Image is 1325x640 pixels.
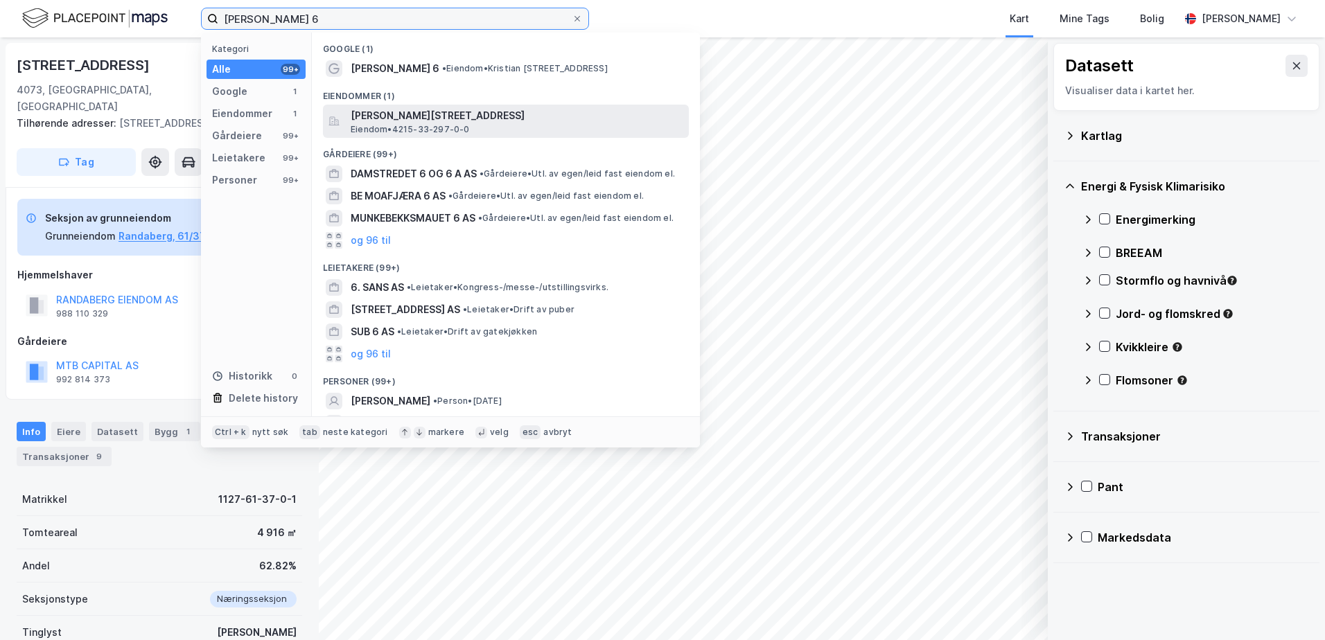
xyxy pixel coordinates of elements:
[1116,211,1308,228] div: Energimerking
[448,190,453,201] span: •
[312,80,700,105] div: Eiendommer (1)
[1065,55,1134,77] div: Datasett
[312,138,700,163] div: Gårdeiere (99+)
[17,267,301,283] div: Hjemmelshaver
[22,591,88,607] div: Seksjonstype
[22,524,78,541] div: Tomteareal
[1010,10,1029,27] div: Kart
[289,371,300,382] div: 0
[407,282,608,293] span: Leietaker • Kongress-/messe-/utstillingsvirks.
[1171,341,1184,353] div: Tooltip anchor
[351,124,470,135] span: Eiendom • 4215-33-297-0-0
[299,425,320,439] div: tab
[1065,82,1308,99] div: Visualiser data i kartet her.
[22,491,67,508] div: Matrikkel
[480,168,484,179] span: •
[45,228,116,245] div: Grunneiendom
[351,346,391,362] button: og 96 til
[1098,479,1308,495] div: Pant
[17,447,112,466] div: Transaksjoner
[1256,574,1325,640] div: Kontrollprogram for chat
[351,393,430,409] span: [PERSON_NAME]
[312,365,700,390] div: Personer (99+)
[428,427,464,438] div: markere
[17,115,291,132] div: [STREET_ADDRESS]
[289,108,300,119] div: 1
[351,166,477,182] span: DAMSTREDET 6 OG 6 A AS
[281,175,300,186] div: 99+
[17,117,119,129] span: Tilhørende adresser:
[543,427,572,438] div: avbryt
[1081,127,1308,144] div: Kartlag
[1116,372,1308,389] div: Flomsoner
[289,86,300,97] div: 1
[480,168,675,179] span: Gårdeiere • Utl. av egen/leid fast eiendom el.
[17,422,46,441] div: Info
[1116,339,1308,355] div: Kvikkleire
[312,33,700,57] div: Google (1)
[212,83,247,100] div: Google
[17,333,301,350] div: Gårdeiere
[1116,272,1308,289] div: Stormflo og havnivå
[351,415,430,432] span: [PERSON_NAME]
[351,279,404,296] span: 6. SANS AS
[442,63,608,74] span: Eiendom • Kristian [STREET_ADDRESS]
[463,304,467,314] span: •
[56,308,108,319] div: 988 110 329
[45,210,206,226] div: Seksjon av grunneiendom
[351,301,460,318] span: [STREET_ADDRESS] AS
[218,491,297,508] div: 1127-61-37-0-1
[1140,10,1164,27] div: Bolig
[1116,305,1308,322] div: Jord- og flomskred
[119,228,206,245] button: Randaberg, 61/37
[442,63,446,73] span: •
[490,427,509,438] div: velg
[56,374,110,385] div: 992 814 373
[1060,10,1109,27] div: Mine Tags
[17,54,152,76] div: [STREET_ADDRESS]
[51,422,86,441] div: Eiere
[312,251,700,276] div: Leietakere (99+)
[397,326,401,337] span: •
[229,390,298,407] div: Delete history
[351,323,394,340] span: SUB 6 AS
[351,210,475,226] span: MUNKEBEKKSMAUET 6 AS
[259,558,297,574] div: 62.82%
[323,427,388,438] div: neste kategori
[1202,10,1281,27] div: [PERSON_NAME]
[1116,245,1308,261] div: BREEAM
[281,130,300,141] div: 99+
[212,61,231,78] div: Alle
[92,450,106,463] div: 9
[212,105,272,122] div: Eiendommer
[281,152,300,163] div: 99+
[351,188,446,204] span: BE MOAFJÆRA 6 AS
[448,190,644,202] span: Gårdeiere • Utl. av egen/leid fast eiendom el.
[212,150,265,166] div: Leietakere
[17,82,214,115] div: 4073, [GEOGRAPHIC_DATA], [GEOGRAPHIC_DATA]
[17,148,136,176] button: Tag
[252,427,289,438] div: nytt søk
[181,425,195,438] div: 1
[478,213,482,223] span: •
[1081,428,1308,445] div: Transaksjoner
[463,304,574,315] span: Leietaker • Drift av puber
[1226,274,1238,287] div: Tooltip anchor
[351,232,391,249] button: og 96 til
[212,425,249,439] div: Ctrl + k
[1222,308,1234,320] div: Tooltip anchor
[478,213,674,224] span: Gårdeiere • Utl. av egen/leid fast eiendom el.
[257,524,297,541] div: 4 916 ㎡
[212,44,306,54] div: Kategori
[520,425,541,439] div: esc
[22,6,168,30] img: logo.f888ab2527a4732fd821a326f86c7f29.svg
[281,64,300,75] div: 99+
[351,107,683,124] span: [PERSON_NAME][STREET_ADDRESS]
[433,395,502,407] span: Person • [DATE]
[1081,178,1308,195] div: Energi & Fysisk Klimarisiko
[212,368,272,384] div: Historikk
[1098,529,1308,546] div: Markedsdata
[351,60,439,77] span: [PERSON_NAME] 6
[212,127,262,144] div: Gårdeiere
[433,395,437,406] span: •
